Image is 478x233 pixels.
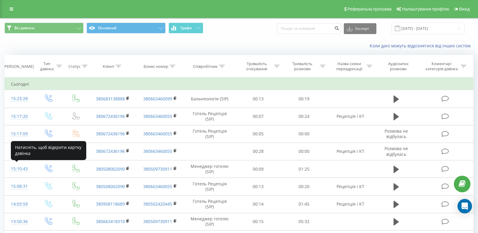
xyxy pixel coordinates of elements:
[333,61,365,71] div: Назва схеми переадресації
[143,219,172,224] a: 380509730911
[180,26,192,30] span: Графік
[347,7,392,11] span: Реферальна програма
[184,195,235,213] td: Готель Рецепція (SIP)
[39,61,55,71] div: Тип дзвінка
[96,166,125,172] a: 380508002090
[457,199,472,213] div: Open Intercom Messenger
[402,7,449,11] span: Налаштування профілю
[281,213,327,230] td: 05:32
[235,90,281,108] td: 00:13
[281,108,327,125] td: 00:24
[96,96,125,102] a: 380683138888
[3,64,34,69] div: [PERSON_NAME]
[424,61,459,71] div: Коментар/категорія дзвінка
[143,148,172,154] a: 380663460055
[96,131,125,137] a: 380672436196
[143,166,172,172] a: 380509730911
[96,113,125,119] a: 380672436196
[68,64,81,69] div: Статус
[96,219,125,224] a: 380663418310
[235,195,281,213] td: 00:14
[235,125,281,143] td: 00:05
[143,131,172,137] a: 380663460055
[385,128,408,139] span: Розмова не відбулась
[281,178,327,195] td: 00:20
[11,128,28,140] div: 15:17:09
[103,64,114,69] div: Клієнт
[96,184,125,189] a: 380508002090
[241,61,273,71] div: Тривалість очікування
[184,90,235,108] td: Бальнеологія (SIP)
[14,26,34,30] span: Всі дзвінки
[235,108,281,125] td: 00:07
[327,195,374,213] td: Рецепція і КТ
[286,61,318,71] div: Тривалість розмови
[87,23,166,33] button: Основний
[380,61,417,71] div: Аудіозапис розмови
[11,163,28,175] div: 15:10:43
[281,143,327,160] td: 00:00
[193,64,218,69] div: Співробітник
[184,213,235,230] td: Менеджер готелю (SIP)
[281,160,327,178] td: 01:25
[11,198,28,210] div: 14:03:59
[96,148,125,154] a: 380672436196
[459,7,470,11] span: Вихід
[5,78,473,90] td: Сьогодні
[344,23,376,34] button: Експорт
[235,160,281,178] td: 00:09
[184,160,235,178] td: Менеджер готелю (SIP)
[281,90,327,108] td: 00:19
[143,96,172,102] a: 380663460099
[143,113,172,119] a: 380663460055
[11,111,28,122] div: 15:17:20
[184,108,235,125] td: Готель Рецепція (SIP)
[143,201,172,207] a: 380502420445
[143,184,172,189] a: 380663460055
[235,143,281,160] td: 00:28
[235,178,281,195] td: 00:13
[169,23,203,33] button: Графік
[144,64,168,69] div: Бізнес номер
[11,181,28,192] div: 15:08:31
[184,178,235,195] td: Готель Рецепція (SIP)
[385,146,408,157] span: Розмова не відбулась
[327,108,374,125] td: Рецепція і КТ
[370,43,473,49] a: Коли дані можуть відрізнятися вiд інших систем
[281,125,327,143] td: 00:00
[281,195,327,213] td: 01:45
[184,125,235,143] td: Готель Рецепція (SIP)
[235,213,281,230] td: 00:15
[11,93,28,105] div: 15:23:28
[96,201,125,207] a: 380958118689
[327,178,374,195] td: Рецепція і КТ
[277,23,341,34] input: Пошук за номером
[327,143,374,160] td: Рецепція і КТ
[11,216,28,228] div: 13:50:36
[11,141,86,160] div: Натисніть, щоб відкрити картку дзвінка
[5,23,84,33] button: Всі дзвінки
